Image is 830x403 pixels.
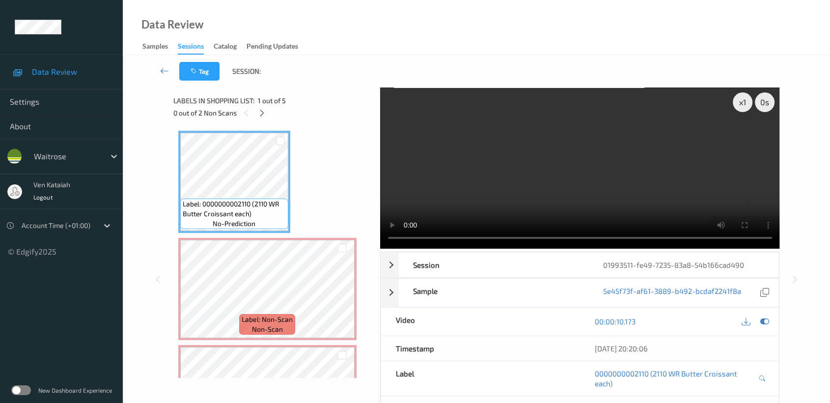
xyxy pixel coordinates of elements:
span: Session: [232,66,261,76]
a: Catalog [214,40,247,54]
div: 01993511-fe49-7235-83a8-54b166cad490 [588,253,778,277]
a: 0000000002110 (2110 WR Butter Croissant each) [594,369,756,388]
div: [DATE] 20:20:06 [594,344,764,353]
div: Sample5e45f73f-af61-3889-b492-bcdaf2241f8a [381,278,779,307]
a: Sessions [178,40,214,55]
span: 1 out of 5 [258,96,286,106]
div: Sample [398,279,588,307]
div: Label [381,361,580,396]
a: Pending Updates [247,40,308,54]
div: Session01993511-fe49-7235-83a8-54b166cad490 [381,252,779,278]
div: Samples [142,41,168,54]
div: Catalog [214,41,237,54]
a: 00:00:10.173 [594,317,635,326]
div: Sessions [178,41,204,55]
div: x 1 [733,92,752,112]
span: Labels in shopping list: [173,96,254,106]
span: non-scan [252,324,283,334]
a: Samples [142,40,178,54]
div: Timestamp [381,336,580,361]
div: Session [398,253,588,277]
span: Label: Non-Scan [242,315,293,324]
span: no-prediction [213,219,255,229]
div: Video [381,308,580,336]
div: 0 s [755,92,775,112]
span: Label: 0000000002110 (2110 WR Butter Croissant each) [183,199,286,219]
div: 0 out of 2 Non Scans [173,107,373,119]
div: Data Review [141,20,203,29]
div: Pending Updates [247,41,298,54]
button: Tag [179,62,220,81]
a: 5e45f73f-af61-3889-b492-bcdaf2241f8a [603,286,741,299]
